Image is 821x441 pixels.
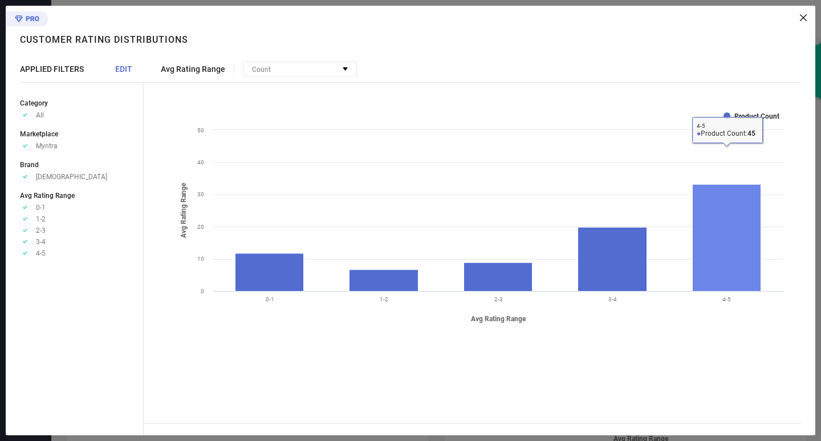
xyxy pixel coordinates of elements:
[494,296,503,302] text: 2-3
[197,224,204,230] text: 20
[36,249,46,257] span: 4-5
[20,99,48,107] span: Category
[722,296,731,302] text: 4-5
[20,64,84,74] span: APPLIED FILTERS
[115,64,132,74] span: EDIT
[197,127,204,133] text: 50
[161,64,225,74] span: Avg Rating Range
[36,226,46,234] span: 2-3
[6,11,48,29] div: Premium
[36,142,58,150] span: Myntra
[36,173,107,181] span: [DEMOGRAPHIC_DATA]
[197,256,204,262] text: 10
[252,66,271,74] span: Count
[36,204,46,212] span: 0-1
[734,112,779,120] text: Product Count
[20,161,39,169] span: Brand
[20,130,58,138] span: Marketplace
[20,34,188,45] h1: Customer rating distributions
[197,191,204,197] text: 30
[36,238,46,246] span: 3-4
[36,111,44,119] span: All
[471,315,526,323] tspan: Avg Rating Range
[180,183,188,238] tspan: Avg Rating Range
[36,215,46,223] span: 1-2
[197,159,204,165] text: 40
[201,288,204,294] text: 0
[266,296,274,302] text: 0-1
[608,296,617,302] text: 3-4
[20,192,75,200] span: Avg Rating Range
[380,296,388,302] text: 1-2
